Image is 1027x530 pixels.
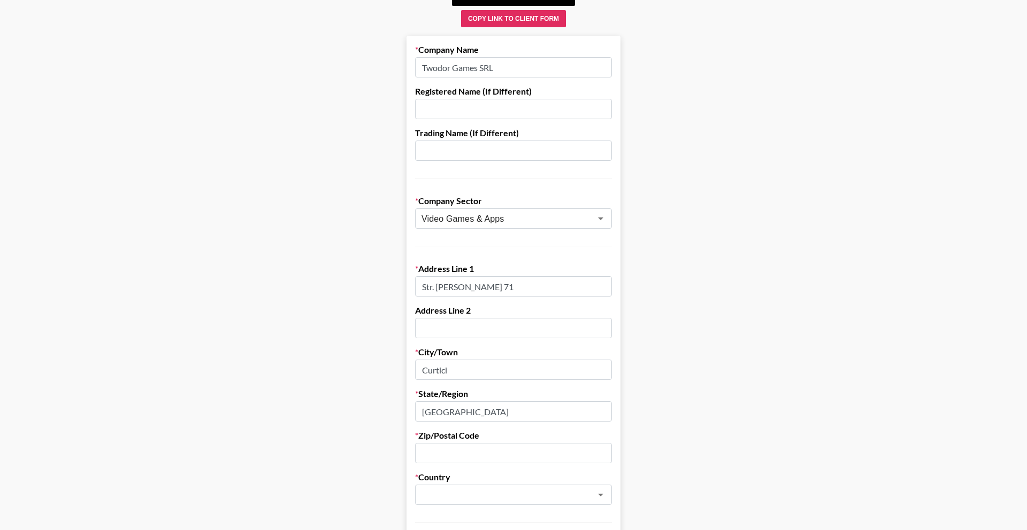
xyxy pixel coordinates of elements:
[415,128,612,138] label: Trading Name (If Different)
[415,388,612,399] label: State/Region
[415,305,612,316] label: Address Line 2
[415,472,612,482] label: Country
[415,86,612,97] label: Registered Name (If Different)
[593,487,608,502] button: Open
[415,430,612,441] label: Zip/Postal Code
[415,347,612,357] label: City/Town
[415,44,612,55] label: Company Name
[461,10,566,27] button: Copy Link to Client Form
[415,263,612,274] label: Address Line 1
[593,211,608,226] button: Open
[415,196,612,206] label: Company Sector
